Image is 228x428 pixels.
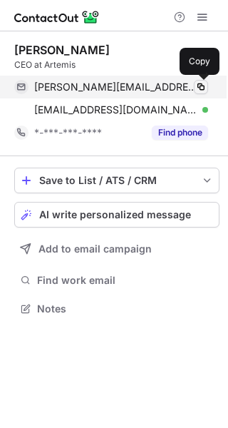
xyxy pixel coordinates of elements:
[14,236,219,262] button: Add to email campaign
[38,243,152,255] span: Add to email campaign
[14,43,110,57] div: [PERSON_NAME]
[39,209,191,220] span: AI write personalized message
[34,81,197,93] span: [PERSON_NAME][EMAIL_ADDRESS][DOMAIN_NAME]
[14,58,219,71] div: CEO at Artemis
[152,126,208,140] button: Reveal Button
[37,302,214,315] span: Notes
[34,103,197,116] span: [EMAIL_ADDRESS][DOMAIN_NAME]
[14,9,100,26] img: ContactOut v5.3.10
[14,168,219,193] button: save-profile-one-click
[14,270,219,290] button: Find work email
[14,202,219,228] button: AI write personalized message
[39,175,195,186] div: Save to List / ATS / CRM
[14,299,219,319] button: Notes
[37,274,214,287] span: Find work email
